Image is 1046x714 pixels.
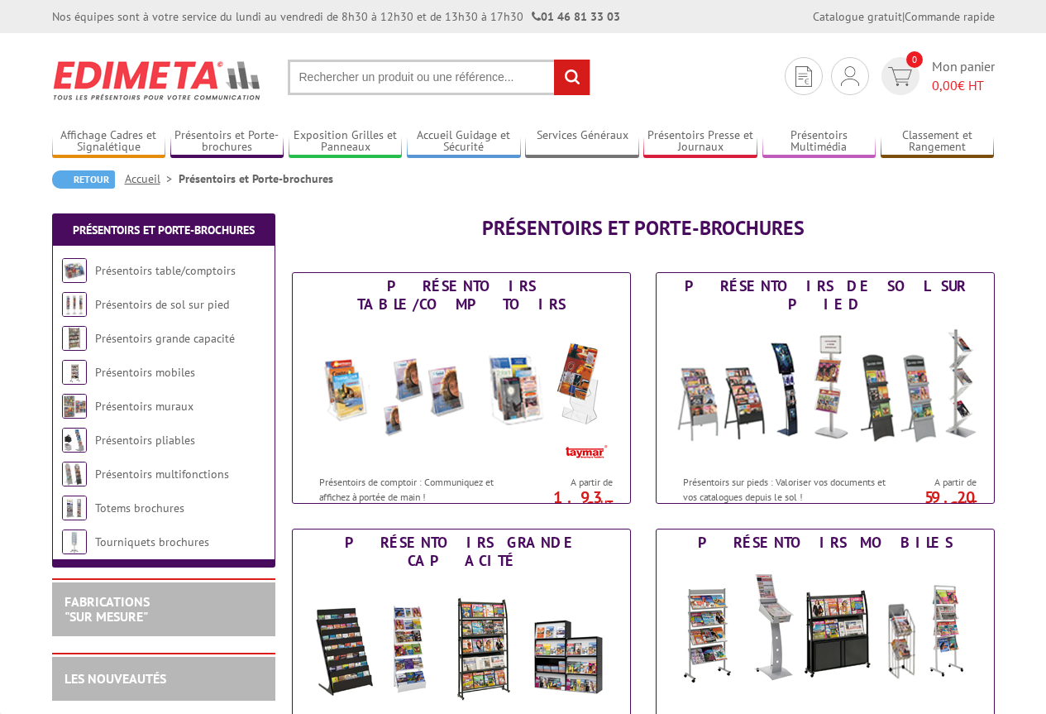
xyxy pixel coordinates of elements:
img: Présentoirs pliables [62,428,87,453]
p: 1.93 € [520,492,613,512]
p: Présentoirs sur pieds : Valoriser vos documents et vos catalogues depuis le sol ! [683,475,888,503]
a: Présentoirs Presse et Journaux [643,128,757,156]
a: Présentoirs de sol sur pied [95,297,229,312]
li: Présentoirs et Porte-brochures [179,170,333,187]
span: A partir de [528,476,613,489]
a: Présentoirs table/comptoirs Présentoirs table/comptoirs Présentoirs de comptoir : Communiquez et ... [292,272,631,504]
a: Présentoirs et Porte-brochures [170,128,284,156]
strong: 01 46 81 33 03 [532,9,620,24]
img: Présentoirs multifonctions [62,462,87,486]
a: LES NOUVEAUTÉS [64,670,166,687]
img: Présentoirs de sol sur pied [62,292,87,317]
div: Nos équipes sont à votre service du lundi au vendredi de 8h30 à 12h30 et de 13h30 à 17h30 [52,8,620,25]
input: Rechercher un produit ou une référence... [288,60,590,95]
sup: HT [600,497,613,511]
img: Présentoirs grande capacité [62,326,87,351]
div: Présentoirs table/comptoirs [297,277,626,314]
img: Présentoirs mobiles [672,556,978,705]
a: Commande rapide [905,9,995,24]
a: Présentoirs de sol sur pied Présentoirs de sol sur pied Présentoirs sur pieds : Valoriser vos doc... [656,272,995,504]
img: devis rapide [795,66,812,87]
img: Présentoirs table/comptoirs [308,318,614,467]
div: | [813,8,995,25]
a: Exposition Grilles et Panneaux [289,128,403,156]
a: Affichage Cadres et Signalétique [52,128,166,156]
img: Edimeta [52,50,263,111]
div: Présentoirs grande capacité [297,534,626,570]
img: Présentoirs muraux [62,394,87,419]
span: Mon panier [932,57,995,95]
img: devis rapide [841,66,859,86]
p: Présentoirs de comptoir : Communiquez et affichez à portée de main ! [319,475,524,503]
a: Présentoirs mobiles [95,365,195,380]
a: Totems brochures [95,501,184,515]
a: Présentoirs Multimédia [762,128,876,156]
a: FABRICATIONS"Sur Mesure" [64,593,150,625]
h1: Présentoirs et Porte-brochures [292,218,995,239]
a: Présentoirs table/comptoirs [95,263,236,278]
a: Classement et Rangement [881,128,995,156]
sup: HT [964,497,977,511]
a: Catalogue gratuit [813,9,902,24]
span: € HT [932,76,995,95]
a: devis rapide 0 Mon panier 0,00€ HT [877,57,995,95]
input: rechercher [554,60,590,95]
div: Présentoirs de sol sur pied [661,277,990,314]
a: Présentoirs pliables [95,433,195,448]
img: Présentoirs de sol sur pied [672,318,978,467]
p: 59.20 € [884,492,977,512]
a: Tourniquets brochures [95,534,209,549]
span: 0 [906,51,923,68]
div: Présentoirs mobiles [661,534,990,552]
a: Services Généraux [525,128,639,156]
span: A partir de [892,476,977,489]
a: Accueil [125,171,179,186]
img: Tourniquets brochures [62,530,87,554]
a: Présentoirs muraux [95,399,193,414]
a: Accueil Guidage et Sécurité [407,128,521,156]
a: Présentoirs et Porte-brochures [73,223,255,237]
a: Présentoirs multifonctions [95,467,229,482]
span: 0,00 [932,77,958,93]
img: Présentoirs table/comptoirs [62,258,87,283]
img: devis rapide [888,67,912,86]
img: Totems brochures [62,496,87,520]
a: Présentoirs grande capacité [95,331,235,346]
img: Présentoirs mobiles [62,360,87,385]
a: Retour [52,170,115,189]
